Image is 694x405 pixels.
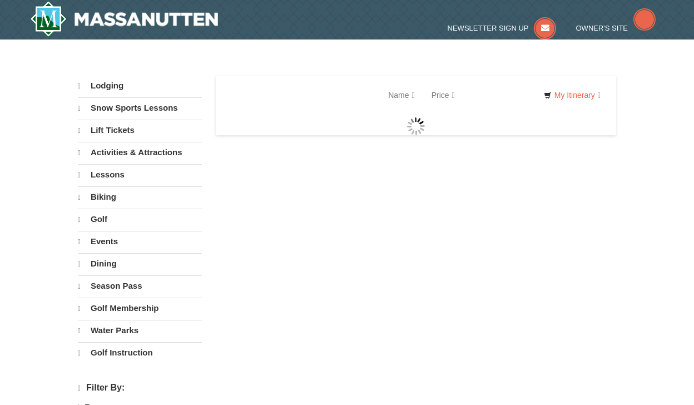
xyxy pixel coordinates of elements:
[30,1,218,37] img: Massanutten Resort Logo
[448,24,529,32] span: Newsletter Sign Up
[576,24,656,32] a: Owner's Site
[78,186,202,208] a: Biking
[78,164,202,185] a: Lessons
[30,1,218,37] a: Massanutten Resort
[78,253,202,274] a: Dining
[78,275,202,297] a: Season Pass
[78,320,202,341] a: Water Parks
[423,84,463,106] a: Price
[78,142,202,163] a: Activities & Attractions
[78,209,202,230] a: Golf
[537,87,608,103] a: My Itinerary
[78,76,202,96] a: Lodging
[78,298,202,319] a: Golf Membership
[380,84,423,106] a: Name
[576,24,628,32] span: Owner's Site
[448,24,557,32] a: Newsletter Sign Up
[78,342,202,363] a: Golf Instruction
[407,117,425,135] img: wait gif
[78,97,202,118] a: Snow Sports Lessons
[78,120,202,141] a: Lift Tickets
[78,231,202,252] a: Events
[78,383,202,393] h4: Filter By:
